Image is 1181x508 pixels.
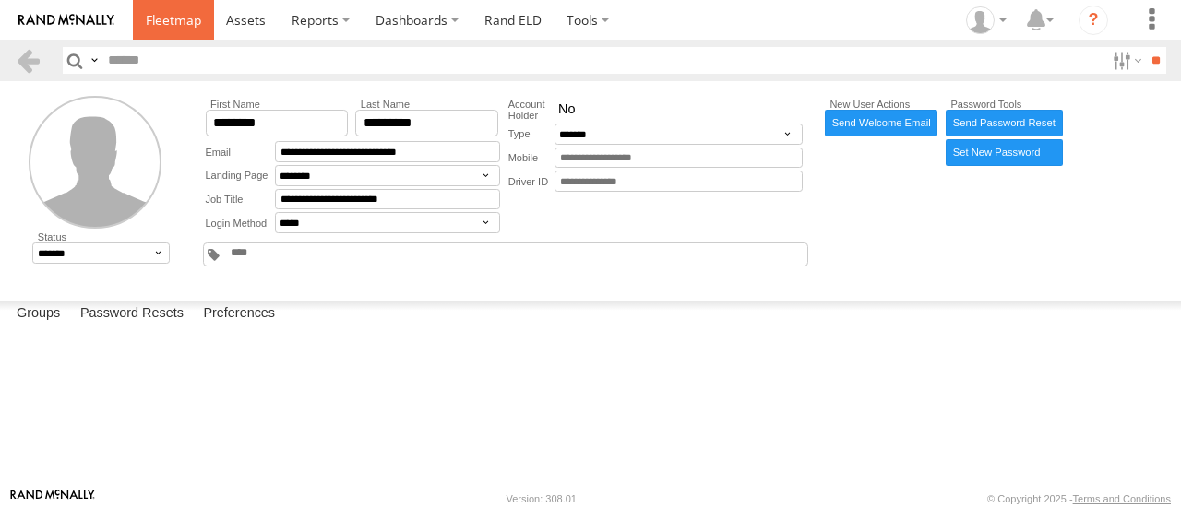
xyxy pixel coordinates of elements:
label: Type [508,124,555,145]
label: Job Title [206,189,275,210]
img: rand-logo.svg [18,14,114,27]
i: ? [1079,6,1108,35]
label: Last Name [355,99,497,110]
a: Terms and Conditions [1073,493,1171,504]
label: New User Actions [825,99,938,110]
label: Login Method [206,212,275,233]
div: Version: 308.01 [507,493,577,504]
label: Mobile [508,148,555,169]
a: Send Welcome Email [825,110,938,136]
label: Groups [7,301,69,326]
label: Preferences [194,301,284,326]
span: No [558,101,575,118]
a: Back to previous Page [15,47,42,74]
label: Search Filter Options [1105,47,1145,74]
div: Andrea Barrios [960,6,1013,34]
label: Driver ID [508,171,555,192]
div: © Copyright 2025 - [987,493,1171,504]
label: Password Resets [71,301,193,326]
label: Landing Page [206,165,275,186]
a: Send Password Reset [946,110,1062,136]
label: First Name [206,99,348,110]
label: Manually enter new password [946,139,1062,166]
label: Search Query [87,47,101,74]
label: Account Holder [508,99,555,121]
label: Password Tools [946,99,1062,110]
label: Email [206,141,275,162]
a: Visit our Website [10,490,95,508]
